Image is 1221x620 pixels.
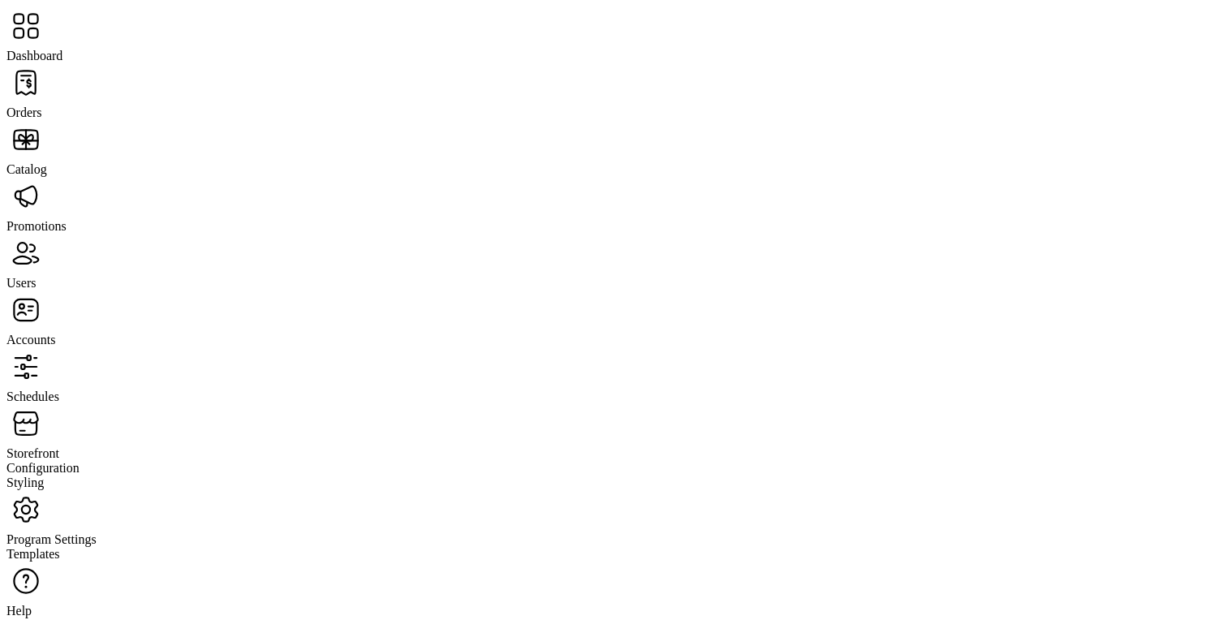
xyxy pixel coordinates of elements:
span: Orders [6,105,42,119]
span: Configuration [6,461,80,475]
span: Promotions [6,219,67,233]
span: Users [6,276,36,290]
span: Accounts [6,333,55,347]
span: Storefront [6,446,59,460]
span: Templates [6,547,60,561]
span: Help [6,604,32,618]
span: Program Settings [6,532,97,546]
span: Styling [6,476,44,489]
span: Dashboard [6,49,62,62]
span: Catalog [6,162,47,176]
span: Schedules [6,390,59,403]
